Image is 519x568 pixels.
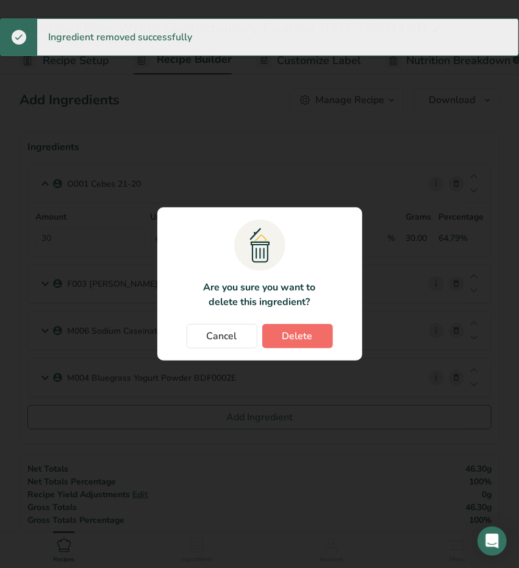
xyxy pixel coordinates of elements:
[196,280,323,309] p: Are you sure you want to delete this ingredient?
[478,527,507,556] div: Open Intercom Messenger
[262,324,333,348] button: Delete
[37,19,203,56] div: Ingredient removed successfully
[187,324,257,348] button: Cancel
[207,329,237,343] span: Cancel
[282,329,313,343] span: Delete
